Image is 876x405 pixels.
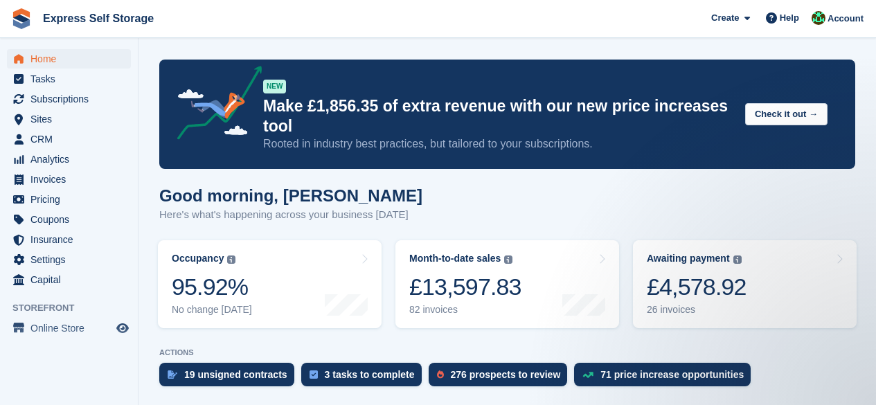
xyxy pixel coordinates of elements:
a: menu [7,270,131,289]
a: menu [7,129,131,149]
a: menu [7,89,131,109]
a: menu [7,49,131,69]
a: Month-to-date sales £13,597.83 82 invoices [395,240,619,328]
a: menu [7,170,131,189]
a: menu [7,318,131,338]
a: Preview store [114,320,131,336]
a: menu [7,210,131,229]
img: icon-info-grey-7440780725fd019a000dd9b08b2336e03edf1995a4989e88bcd33f0948082b44.svg [227,255,235,264]
span: Sites [30,109,114,129]
a: Awaiting payment £4,578.92 26 invoices [633,240,857,328]
a: menu [7,190,131,209]
img: Shakiyra Davis [812,11,825,25]
div: 95.92% [172,273,252,301]
a: Express Self Storage [37,7,159,30]
div: No change [DATE] [172,304,252,316]
a: 71 price increase opportunities [574,363,758,393]
span: Tasks [30,69,114,89]
p: Rooted in industry best practices, but tailored to your subscriptions. [263,136,734,152]
p: ACTIONS [159,348,855,357]
div: Awaiting payment [647,253,730,264]
div: Month-to-date sales [409,253,501,264]
a: menu [7,69,131,89]
div: 276 prospects to review [451,369,561,380]
span: Subscriptions [30,89,114,109]
img: icon-info-grey-7440780725fd019a000dd9b08b2336e03edf1995a4989e88bcd33f0948082b44.svg [733,255,742,264]
div: 26 invoices [647,304,747,316]
span: Pricing [30,190,114,209]
div: 82 invoices [409,304,521,316]
div: £13,597.83 [409,273,521,301]
img: prospect-51fa495bee0391a8d652442698ab0144808aea92771e9ea1ae160a38d050c398.svg [437,370,444,379]
div: £4,578.92 [647,273,747,301]
div: 3 tasks to complete [325,369,415,380]
h1: Good morning, [PERSON_NAME] [159,186,422,205]
a: 3 tasks to complete [301,363,429,393]
span: Help [780,11,799,25]
a: Occupancy 95.92% No change [DATE] [158,240,382,328]
div: Occupancy [172,253,224,264]
a: menu [7,109,131,129]
img: contract_signature_icon-13c848040528278c33f63329250d36e43548de30e8caae1d1a13099fd9432cc5.svg [168,370,177,379]
a: menu [7,150,131,169]
a: 276 prospects to review [429,363,575,393]
div: 71 price increase opportunities [600,369,744,380]
img: price_increase_opportunities-93ffe204e8149a01c8c9dc8f82e8f89637d9d84a8eef4429ea346261dce0b2c0.svg [582,372,593,378]
span: Online Store [30,318,114,338]
span: Create [711,11,739,25]
p: Here's what's happening across your business [DATE] [159,207,422,223]
span: Settings [30,250,114,269]
span: Capital [30,270,114,289]
span: Invoices [30,170,114,189]
div: NEW [263,80,286,93]
span: Home [30,49,114,69]
span: CRM [30,129,114,149]
span: Insurance [30,230,114,249]
img: stora-icon-8386f47178a22dfd0bd8f6a31ec36ba5ce8667c1dd55bd0f319d3a0aa187defe.svg [11,8,32,29]
img: task-75834270c22a3079a89374b754ae025e5fb1db73e45f91037f5363f120a921f8.svg [310,370,318,379]
img: icon-info-grey-7440780725fd019a000dd9b08b2336e03edf1995a4989e88bcd33f0948082b44.svg [504,255,512,264]
span: Analytics [30,150,114,169]
a: menu [7,230,131,249]
button: Check it out → [745,103,828,126]
img: price-adjustments-announcement-icon-8257ccfd72463d97f412b2fc003d46551f7dbcb40ab6d574587a9cd5c0d94... [166,66,262,145]
a: menu [7,250,131,269]
span: Coupons [30,210,114,229]
a: 19 unsigned contracts [159,363,301,393]
div: 19 unsigned contracts [184,369,287,380]
p: Make £1,856.35 of extra revenue with our new price increases tool [263,96,734,136]
span: Account [828,12,864,26]
span: Storefront [12,301,138,315]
